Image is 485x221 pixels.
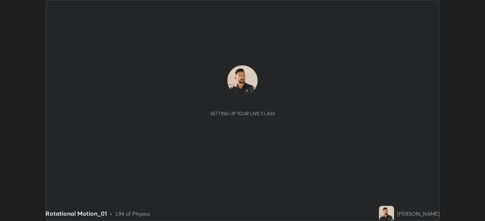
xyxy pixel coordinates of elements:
[379,206,394,221] img: 5053460a6f39493ea28443445799e426.jpg
[116,210,150,218] div: L94 of Physics
[110,210,113,218] div: •
[210,111,275,116] div: Setting up your live class
[227,65,258,96] img: 5053460a6f39493ea28443445799e426.jpg
[45,209,107,218] div: Rotational Motion_01
[397,210,440,218] div: [PERSON_NAME]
